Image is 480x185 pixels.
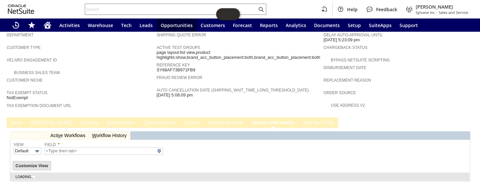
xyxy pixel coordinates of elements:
[143,120,146,125] span: C
[254,120,257,125] span: y
[58,133,60,138] span: v
[157,75,203,80] a: Fraud Review Error
[31,120,34,125] span: B
[7,95,28,100] span: NotExempt
[80,120,83,125] span: S
[323,91,356,95] a: Order Source
[303,120,306,125] span: P
[92,133,127,138] a: Workflow History
[229,18,256,32] a: Forecast
[187,120,190,125] span: u
[286,22,306,28] span: Analytics
[201,22,225,28] span: Customers
[44,21,51,29] svg: Home
[105,120,136,126] a: Relationships
[436,10,437,15] span: -
[7,45,41,50] a: Customer Type
[45,147,163,155] input: <Type then tab>
[157,92,193,98] span: [DATE] 5:08:09 pm
[24,18,40,32] div: Shortcuts
[85,5,257,13] input: Search
[400,22,418,28] span: Support
[107,120,110,125] span: R
[314,22,340,28] span: Documents
[282,18,310,32] a: Analytics
[331,103,365,108] a: Use Address V2
[396,18,422,32] a: Support
[14,142,24,147] a: View
[14,147,41,155] input: Default
[228,8,240,20] span: Oracle Guided Learning Widget. To move around, please hold and drag
[55,18,84,32] a: Activities
[88,22,113,28] span: Warehouse
[365,18,396,32] a: SuiteApps
[348,22,361,28] span: Setup
[157,63,190,67] a: Reference Key
[79,120,100,126] a: Shipping
[33,147,41,155] img: More Options
[416,10,435,15] span: Sylvane Inc
[28,21,36,29] svg: Shortcuts
[59,22,80,28] span: Activities
[323,45,367,50] a: Chargeback Status
[11,120,12,125] span: I
[323,37,360,43] span: [DATE] 5:23:09 pm
[331,58,389,62] a: Bypass NetSuite Scripting
[92,133,96,138] span: W
[9,120,24,126] a: Items
[7,103,71,108] a: Tax Exemption Document URL
[12,21,20,29] svg: Recent Records
[344,18,365,32] a: Setup
[7,33,34,37] a: Department
[212,120,214,125] span: e
[257,5,265,13] svg: Search
[7,78,43,83] a: Customer Niche
[157,33,206,37] a: Shipping Quote Error
[157,50,320,60] span: page layout:list view,product highlights:show,brand_acc_button_placement:both,brand_acc_button_pl...
[323,65,366,70] a: Disbursement Date
[233,22,252,28] span: Forecast
[14,70,60,75] a: Business Sales Team
[347,6,358,13] span: Help
[157,45,200,50] a: Active Test Groups
[140,22,153,28] span: Leads
[161,22,193,28] span: Opportunities
[157,18,197,32] a: Opportunities
[182,120,202,126] a: Custom
[136,18,157,32] a: Leads
[256,18,282,32] a: Reports
[250,120,296,126] a: System Information
[142,120,177,126] a: Communication
[45,142,56,147] a: Field
[121,22,132,28] span: Tech
[157,67,195,73] span: SY68AF73B971FB9
[8,5,34,14] svg: logo
[157,88,309,92] a: Auto Cancellation Date (shipping_wait_time_long_threshold_date)
[302,120,336,126] a: Pick Run Picks
[416,4,468,10] span: [PERSON_NAME]
[50,133,85,138] a: Active Workflows
[462,119,469,127] a: Unrolled view on
[13,161,51,170] input: Customize View
[207,120,244,126] a: Related Records
[8,18,24,32] a: Recent Records
[369,22,392,28] span: SuiteApps
[197,18,229,32] a: Customers
[117,18,136,32] a: Tech
[11,172,469,181] td: Loading
[323,78,371,83] a: Replacement reason
[29,120,73,126] a: B[PERSON_NAME]
[376,6,397,13] span: Feedback
[216,8,240,20] iframe: Click here to launch Oracle Guided Learning Help Panel
[310,18,344,32] a: Documents
[84,18,117,32] a: Warehouse
[13,133,44,138] a: System Notes
[323,33,382,37] a: Delay Auto-Approval Until
[40,18,55,32] a: Home
[260,22,278,28] span: Reports
[439,10,468,15] span: Sales and Service
[7,58,57,62] a: Velaro Engagement ID
[7,91,48,95] a: Tax Exempt Status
